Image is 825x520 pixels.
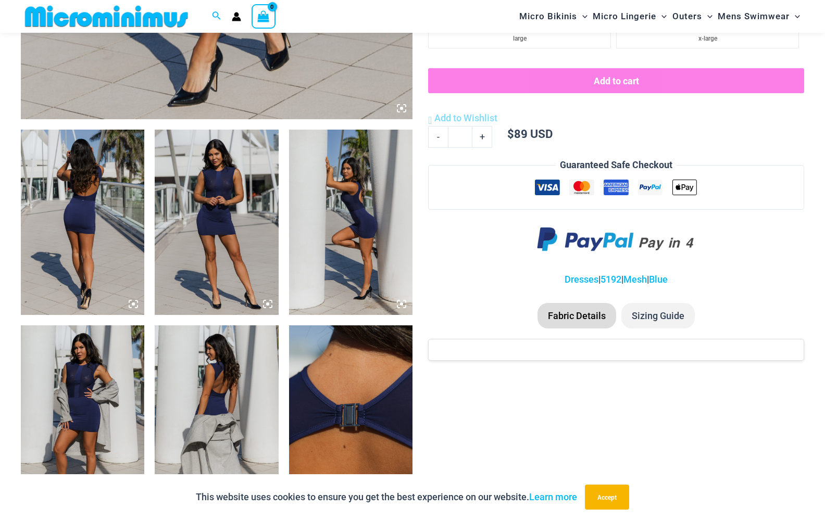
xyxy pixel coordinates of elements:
[428,68,804,93] button: Add to cart
[656,3,667,30] span: Menu Toggle
[702,3,712,30] span: Menu Toggle
[616,28,799,48] li: x-large
[585,485,629,510] button: Accept
[715,3,803,30] a: Mens SwimwearMenu ToggleMenu Toggle
[472,126,492,148] a: +
[289,130,413,315] img: Desire Me Navy 5192 Dress
[155,130,278,315] img: Desire Me Navy 5192 Dress
[428,110,497,126] a: Add to Wishlist
[513,35,527,42] span: large
[623,274,647,285] a: Mesh
[556,157,677,173] legend: Guaranteed Safe Checkout
[590,3,669,30] a: Micro LingerieMenu ToggleMenu Toggle
[649,274,668,285] a: Blue
[212,10,221,23] a: Search icon link
[252,4,276,28] a: View Shopping Cart, empty
[515,2,804,31] nav: Site Navigation
[718,3,790,30] span: Mens Swimwear
[601,274,621,285] a: 5192
[232,12,241,21] a: Account icon link
[428,28,611,48] li: large
[670,3,715,30] a: OutersMenu ToggleMenu Toggle
[519,3,577,30] span: Micro Bikinis
[698,35,717,42] span: x-large
[529,491,577,502] a: Learn more
[434,112,497,123] span: Add to Wishlist
[593,3,656,30] span: Micro Lingerie
[507,126,514,141] span: $
[672,3,702,30] span: Outers
[507,126,553,141] bdi: 89 USD
[196,489,577,505] p: This website uses cookies to ensure you get the best experience on our website.
[21,5,192,28] img: MM SHOP LOGO FLAT
[155,325,278,511] img: Desire Me Navy 5192 Dress
[537,303,616,329] li: Fabric Details
[289,325,413,511] img: Desire Me Navy 5192 Dress
[428,272,804,287] p: | | |
[448,126,472,148] input: Product quantity
[621,303,695,329] li: Sizing Guide
[428,126,448,148] a: -
[565,274,598,285] a: Dresses
[517,3,590,30] a: Micro BikinisMenu ToggleMenu Toggle
[21,130,144,315] img: Desire Me Navy 5192 Dress
[21,325,144,511] img: Desire Me Navy 5192 Dress
[577,3,587,30] span: Menu Toggle
[790,3,800,30] span: Menu Toggle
